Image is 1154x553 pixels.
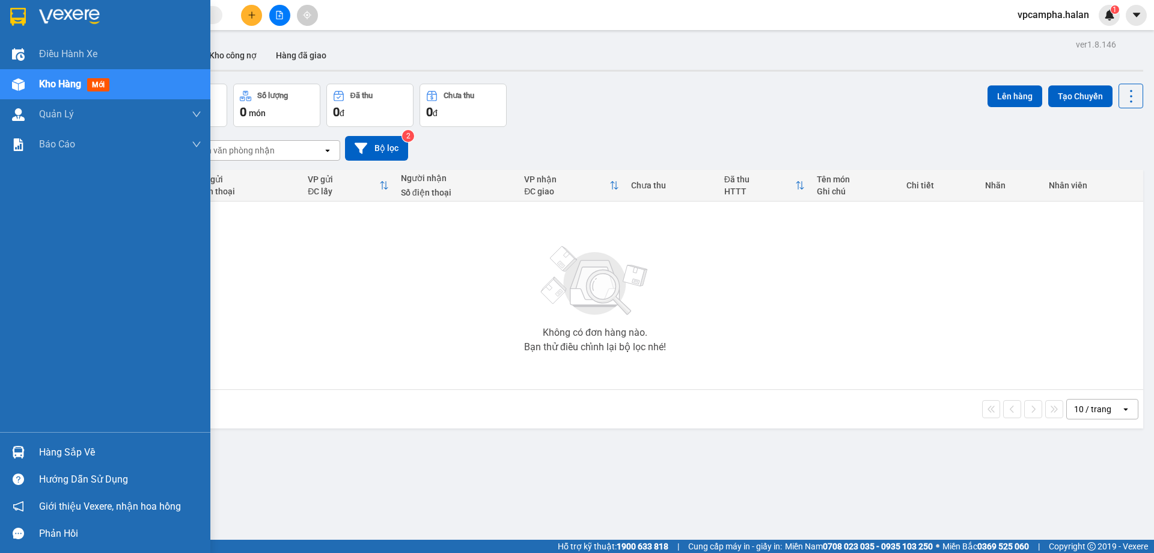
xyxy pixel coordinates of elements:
[302,170,394,202] th: Toggle SortBy
[12,446,25,459] img: warehouse-icon
[192,144,275,156] div: Chọn văn phòng nhận
[420,84,507,127] button: Chưa thu0đ
[988,85,1042,107] button: Lên hàng
[817,187,894,196] div: Ghi chú
[535,239,655,323] img: svg+xml;base64,PHN2ZyBjbGFzcz0ibGlzdC1wbHVnX19zdmciIHhtbG5zPSJodHRwOi8vd3d3LnczLm9yZy8yMDAwL3N2Zy...
[1038,540,1040,553] span: |
[12,108,25,121] img: warehouse-icon
[1008,7,1099,22] span: vpcampha.halan
[340,108,344,118] span: đ
[1076,38,1116,51] div: ver 1.8.146
[39,525,201,543] div: Phản hồi
[13,474,24,485] span: question-circle
[192,140,201,149] span: down
[1087,542,1096,551] span: copyright
[39,443,201,462] div: Hàng sắp về
[524,342,666,352] div: Bạn thử điều chỉnh lại bộ lọc nhé!
[631,181,712,190] div: Chưa thu
[1049,181,1137,190] div: Nhân viên
[303,11,311,19] span: aim
[977,542,1029,551] strong: 0369 525 060
[906,181,973,190] div: Chi tiết
[1126,5,1147,26] button: caret-down
[249,108,266,118] span: món
[333,105,340,119] span: 0
[1074,403,1111,415] div: 10 / trang
[275,11,284,19] span: file-add
[297,5,318,26] button: aim
[936,544,939,549] span: ⚪️
[724,175,796,184] div: Đã thu
[185,187,296,196] div: Số điện thoại
[524,175,609,184] div: VP nhận
[444,91,474,100] div: Chưa thu
[39,107,74,122] span: Quản Lý
[39,499,181,514] span: Giới thiệu Vexere, nhận hoa hồng
[233,84,320,127] button: Số lượng0món
[185,175,296,184] div: Người gửi
[308,175,379,184] div: VP gửi
[13,528,24,539] span: message
[1121,404,1131,414] svg: open
[1131,10,1142,20] span: caret-down
[785,540,933,553] span: Miền Nam
[543,328,647,338] div: Không có đơn hàng nào.
[87,78,109,91] span: mới
[518,170,625,202] th: Toggle SortBy
[524,187,609,196] div: ĐC giao
[12,48,25,61] img: warehouse-icon
[558,540,668,553] span: Hỗ trợ kỹ thuật:
[39,137,75,152] span: Báo cáo
[823,542,933,551] strong: 0708 023 035 - 0935 103 250
[323,146,332,155] svg: open
[402,130,414,142] sup: 2
[724,187,796,196] div: HTTT
[617,542,668,551] strong: 1900 633 818
[326,84,414,127] button: Đã thu0đ
[1111,5,1119,14] sup: 1
[269,5,290,26] button: file-add
[240,105,246,119] span: 0
[350,91,373,100] div: Đã thu
[248,11,256,19] span: plus
[433,108,438,118] span: đ
[942,540,1029,553] span: Miền Bắc
[1113,5,1117,14] span: 1
[817,175,894,184] div: Tên món
[192,110,201,119] span: down
[10,8,26,26] img: logo-vxr
[241,5,262,26] button: plus
[12,78,25,91] img: warehouse-icon
[688,540,782,553] span: Cung cấp máy in - giấy in:
[12,138,25,151] img: solution-icon
[39,46,97,61] span: Điều hành xe
[308,187,379,196] div: ĐC lấy
[257,91,288,100] div: Số lượng
[1048,85,1113,107] button: Tạo Chuyến
[266,41,336,70] button: Hàng đã giao
[401,188,512,197] div: Số điện thoại
[401,173,512,183] div: Người nhận
[677,540,679,553] span: |
[39,78,81,90] span: Kho hàng
[345,136,408,161] button: Bộ lọc
[426,105,433,119] span: 0
[39,471,201,489] div: Hướng dẫn sử dụng
[718,170,811,202] th: Toggle SortBy
[1104,10,1115,20] img: icon-new-feature
[200,41,266,70] button: Kho công nợ
[985,181,1037,190] div: Nhãn
[13,501,24,512] span: notification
